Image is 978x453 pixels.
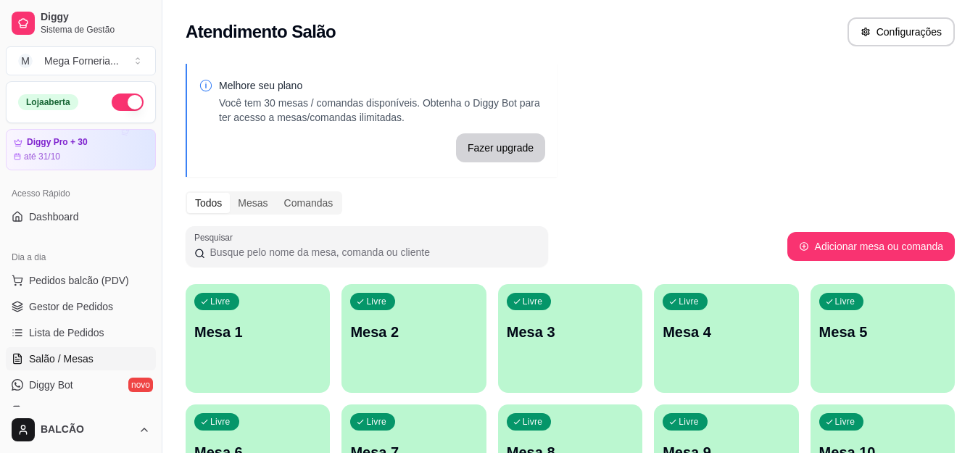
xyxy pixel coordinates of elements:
[24,151,60,162] article: até 31/10
[366,416,386,428] p: Livre
[44,54,119,68] div: Mega Forneria ...
[819,322,946,342] p: Mesa 5
[6,295,156,318] a: Gestor de Pedidos
[811,284,955,393] button: LivreMesa 5
[205,245,539,259] input: Pesquisar
[29,209,79,224] span: Dashboard
[27,137,88,148] article: Diggy Pro + 30
[18,94,78,110] div: Loja aberta
[6,269,156,292] button: Pedidos balcão (PDV)
[6,399,156,423] a: KDS
[498,284,642,393] button: LivreMesa 3
[679,296,699,307] p: Livre
[787,232,955,261] button: Adicionar mesa ou comanda
[29,404,50,418] span: KDS
[6,373,156,396] a: Diggy Botnovo
[41,11,150,24] span: Diggy
[6,347,156,370] a: Salão / Mesas
[112,93,144,111] button: Alterar Status
[41,423,133,436] span: BALCÃO
[210,416,231,428] p: Livre
[210,296,231,307] p: Livre
[6,246,156,269] div: Dia a dia
[29,352,94,366] span: Salão / Mesas
[18,54,33,68] span: M
[276,193,341,213] div: Comandas
[230,193,275,213] div: Mesas
[29,299,113,314] span: Gestor de Pedidos
[6,6,156,41] a: DiggySistema de Gestão
[6,182,156,205] div: Acesso Rápido
[366,296,386,307] p: Livre
[194,231,238,244] label: Pesquisar
[835,296,855,307] p: Livre
[456,133,545,162] button: Fazer upgrade
[679,416,699,428] p: Livre
[341,284,486,393] button: LivreMesa 2
[6,412,156,447] button: BALCÃO
[29,273,129,288] span: Pedidos balcão (PDV)
[29,378,73,392] span: Diggy Bot
[523,296,543,307] p: Livre
[6,46,156,75] button: Select a team
[6,205,156,228] a: Dashboard
[848,17,955,46] button: Configurações
[835,416,855,428] p: Livre
[41,24,150,36] span: Sistema de Gestão
[187,193,230,213] div: Todos
[350,322,477,342] p: Mesa 2
[523,416,543,428] p: Livre
[219,78,545,93] p: Melhore seu plano
[6,129,156,170] a: Diggy Pro + 30até 31/10
[186,284,330,393] button: LivreMesa 1
[6,321,156,344] a: Lista de Pedidos
[219,96,545,125] p: Você tem 30 mesas / comandas disponíveis. Obtenha o Diggy Bot para ter acesso a mesas/comandas il...
[186,20,336,43] h2: Atendimento Salão
[194,322,321,342] p: Mesa 1
[507,322,634,342] p: Mesa 3
[654,284,798,393] button: LivreMesa 4
[663,322,790,342] p: Mesa 4
[29,325,104,340] span: Lista de Pedidos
